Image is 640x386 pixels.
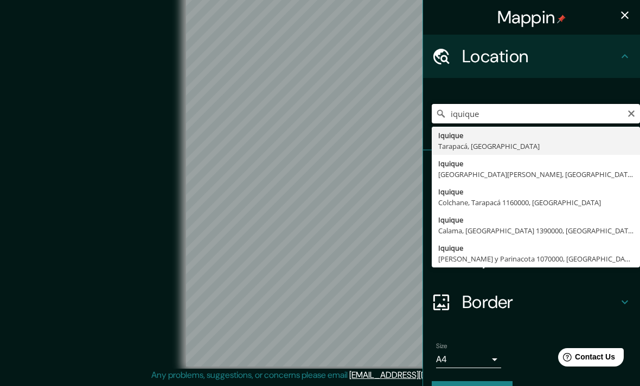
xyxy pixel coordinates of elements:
div: Calama, [GEOGRAPHIC_DATA] 1390000, [GEOGRAPHIC_DATA] [438,225,633,236]
p: Any problems, suggestions, or concerns please email . [151,369,485,382]
h4: Border [462,291,618,313]
div: Location [423,35,640,78]
div: Layout [423,237,640,280]
div: Iquique [438,158,633,169]
div: Pins [423,151,640,194]
div: A4 [436,351,501,368]
h4: Mappin [497,6,566,28]
input: Pick your city or area [432,104,640,123]
div: [PERSON_NAME] y Parinacota 1070000, [GEOGRAPHIC_DATA] [438,253,633,264]
div: Tarapacá, [GEOGRAPHIC_DATA] [438,141,633,152]
img: pin-icon.png [557,15,566,23]
button: Clear [627,108,636,118]
div: Colchane, Tarapacá 1160000, [GEOGRAPHIC_DATA] [438,197,633,208]
h4: Layout [462,248,618,270]
div: Style [423,194,640,237]
div: Iquique [438,186,633,197]
a: [EMAIL_ADDRESS][DOMAIN_NAME] [349,369,483,381]
div: Border [423,280,640,324]
div: [GEOGRAPHIC_DATA][PERSON_NAME], [GEOGRAPHIC_DATA] 1410000, [GEOGRAPHIC_DATA] [438,169,633,180]
div: Iquique [438,214,633,225]
div: Iquique [438,243,633,253]
h4: Location [462,45,618,67]
label: Size [436,342,447,351]
div: Iquique [438,130,633,141]
iframe: Help widget launcher [543,344,628,374]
